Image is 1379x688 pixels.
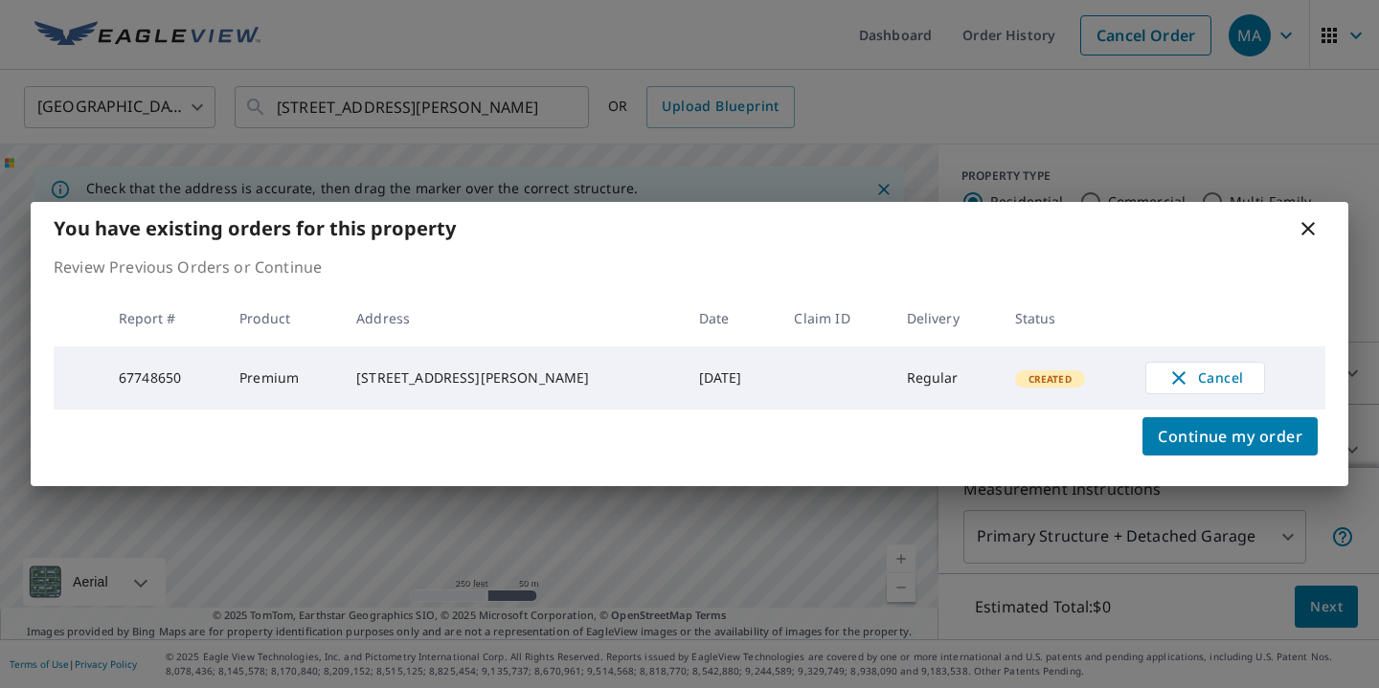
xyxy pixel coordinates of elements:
div: [STREET_ADDRESS][PERSON_NAME] [356,368,667,388]
td: Premium [224,346,341,410]
b: You have existing orders for this property [54,215,456,241]
td: Regular [892,346,1000,410]
button: Continue my order [1142,417,1318,455]
th: Claim ID [779,290,891,346]
th: Status [1000,290,1130,346]
td: [DATE] [684,346,780,410]
button: Cancel [1145,362,1265,394]
p: Review Previous Orders or Continue [54,255,1325,278]
span: Cancel [1165,366,1245,389]
td: 67748650 [103,346,224,410]
th: Date [684,290,780,346]
span: Continue my order [1158,423,1302,450]
th: Report # [103,290,224,346]
th: Address [341,290,683,346]
span: Created [1017,372,1083,386]
th: Product [224,290,341,346]
th: Delivery [892,290,1000,346]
